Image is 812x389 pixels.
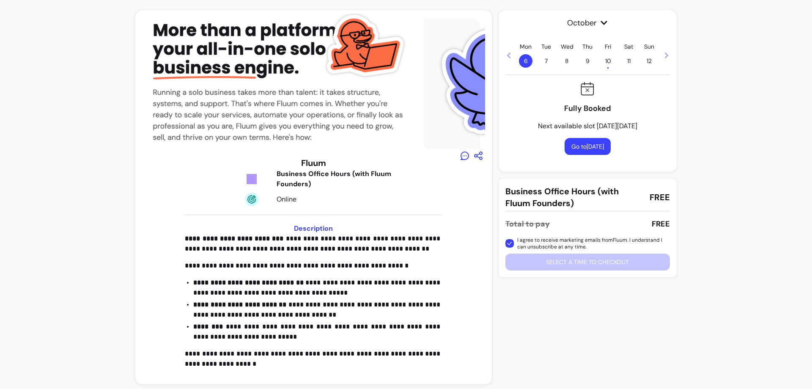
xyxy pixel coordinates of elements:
[650,191,670,203] span: FREE
[520,42,532,51] p: Mon
[541,42,551,51] p: Tue
[505,185,643,209] span: Business Office Hours (with Fluum Founders)
[581,54,594,68] span: 9
[582,42,593,51] p: Thu
[561,42,573,51] p: Wed
[624,42,633,51] p: Sat
[601,54,615,68] span: 10
[505,17,670,29] span: October
[185,223,442,234] h3: Description
[505,218,550,230] div: Total to pay
[424,14,566,149] img: https://d3pz9znudhj10h.cloudfront.net/e3a06fcc-39e8-4e63-be41-05ac0ed68be5
[540,54,553,68] span: 7
[301,157,326,169] h3: Fluum
[245,172,258,186] img: Tickets Icon
[644,42,654,51] p: Sun
[277,169,397,189] div: Business Office Hours (with Fluum Founders)
[142,14,424,149] img: https://d3pz9znudhj10h.cloudfront.net/63b59c47-5d66-4c2f-96fc-7abb4a90e680
[565,138,611,155] button: Go to[DATE]
[538,121,637,131] p: Next available slot [DATE][DATE]
[564,102,611,114] p: Fully Booked
[607,63,609,72] span: •
[519,54,532,68] span: 6
[605,42,611,51] p: Fri
[277,194,397,204] div: Online
[622,54,636,68] span: 11
[652,218,670,230] div: FREE
[642,54,656,68] span: 12
[560,54,574,68] span: 8
[581,82,594,96] img: Fully booked icon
